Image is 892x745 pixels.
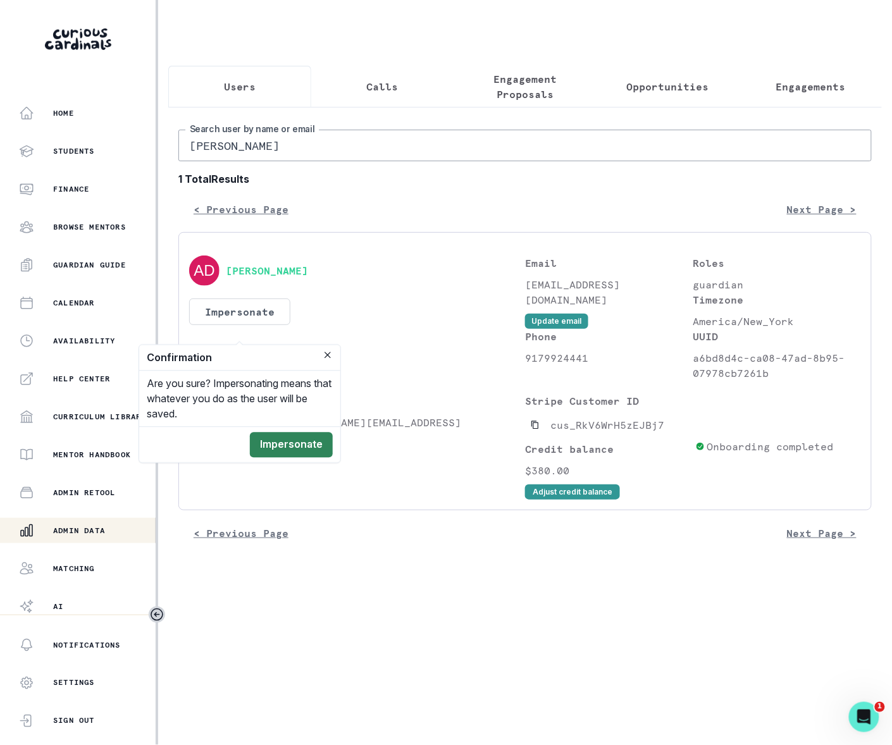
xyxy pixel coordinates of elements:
[139,345,340,371] header: Confirmation
[849,702,879,732] iframe: Intercom live chat
[45,28,111,50] img: Curious Cardinals Logo
[53,260,126,270] p: Guardian Guide
[53,374,110,384] p: Help Center
[875,702,885,712] span: 1
[693,277,862,292] p: guardian
[53,298,95,308] p: Calendar
[464,71,586,102] p: Engagement Proposals
[53,640,121,650] p: Notifications
[189,393,525,409] p: Students
[693,314,862,329] p: America/New_York
[53,488,115,498] p: Admin Retool
[53,184,89,194] p: Finance
[53,716,95,726] p: Sign Out
[53,563,95,574] p: Matching
[525,415,545,435] button: Copied to clipboard
[707,439,834,454] p: Onboarding completed
[53,601,63,612] p: AI
[776,79,845,94] p: Engagements
[693,256,862,271] p: Roles
[178,197,304,222] button: < Previous Page
[772,197,872,222] button: Next Page >
[224,79,256,94] p: Users
[525,463,690,478] p: $380.00
[772,520,872,546] button: Next Page >
[53,526,105,536] p: Admin Data
[525,256,693,271] p: Email
[525,441,690,457] p: Credit balance
[525,314,588,329] button: Update email
[250,433,333,458] button: Impersonate
[178,520,304,546] button: < Previous Page
[53,222,126,232] p: Browse Mentors
[693,329,862,344] p: UUID
[525,393,690,409] p: Stripe Customer ID
[525,329,693,344] p: Phone
[189,415,525,445] p: [PERSON_NAME] ([PERSON_NAME][EMAIL_ADDRESS][DOMAIN_NAME])
[53,108,74,118] p: Home
[53,336,115,346] p: Availability
[149,606,165,623] button: Toggle sidebar
[53,412,147,422] p: Curriculum Library
[550,417,664,433] p: cus_RkV6WrH5zEJBj7
[525,277,693,307] p: [EMAIL_ADDRESS][DOMAIN_NAME]
[178,171,872,187] b: 1 Total Results
[525,484,620,500] button: Adjust credit balance
[189,299,290,325] button: Impersonate
[189,256,220,286] img: svg
[627,79,709,94] p: Opportunities
[53,146,95,156] p: Students
[525,350,693,366] p: 9179924441
[693,350,862,381] p: a6bd8d4c-ca08-47ad-8b95-07978cb7261b
[320,348,335,363] button: Close
[366,79,398,94] p: Calls
[53,450,131,460] p: Mentor Handbook
[139,371,340,427] div: Are you sure? Impersonating means that whatever you do as the user will be saved.
[693,292,862,307] p: Timezone
[53,678,95,688] p: Settings
[226,264,308,277] button: [PERSON_NAME]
